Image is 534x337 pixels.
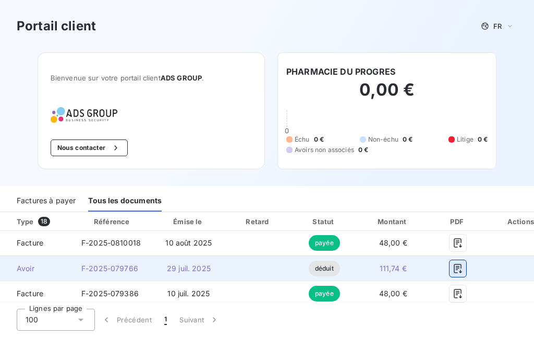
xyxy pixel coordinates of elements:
[286,79,488,111] h2: 0,00 €
[309,235,340,251] span: payée
[154,216,223,227] div: Émise le
[431,216,484,227] div: PDF
[309,286,340,301] span: payée
[81,238,141,247] span: F-2025-0810018
[295,135,310,144] span: Échu
[26,315,38,325] span: 100
[286,65,395,78] h6: PHARMACIE DU PROGRES
[493,22,502,30] span: FR
[309,261,340,276] span: déduit
[368,135,398,144] span: Non-échu
[403,135,412,144] span: 0 €
[359,216,427,227] div: Montant
[94,217,129,226] div: Référence
[294,216,355,227] div: Statut
[51,140,128,156] button: Nous contacter
[227,216,289,227] div: Retard
[17,190,76,212] div: Factures à payer
[38,217,50,226] span: 18
[314,135,324,144] span: 0 €
[95,309,158,331] button: Précédent
[295,145,354,155] span: Avoirs non associés
[8,238,65,248] span: Facture
[88,190,162,212] div: Tous les documents
[8,263,65,274] span: Avoir
[379,289,407,298] span: 48,00 €
[51,107,117,123] img: Company logo
[173,309,226,331] button: Suivant
[380,264,407,273] span: 111,74 €
[51,74,252,82] span: Bienvenue sur votre portail client .
[165,238,212,247] span: 10 août 2025
[158,309,173,331] button: 1
[457,135,474,144] span: Litige
[478,135,488,144] span: 0 €
[161,74,202,82] span: ADS GROUP
[358,145,368,155] span: 0 €
[81,289,139,298] span: F-2025-079386
[81,264,138,273] span: F-2025-079766
[167,289,210,298] span: 10 juil. 2025
[285,126,289,135] span: 0
[164,315,167,325] span: 1
[379,238,407,247] span: 48,00 €
[8,288,65,299] span: Facture
[10,216,71,227] div: Type
[167,264,211,273] span: 29 juil. 2025
[17,17,96,36] h3: Portail client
